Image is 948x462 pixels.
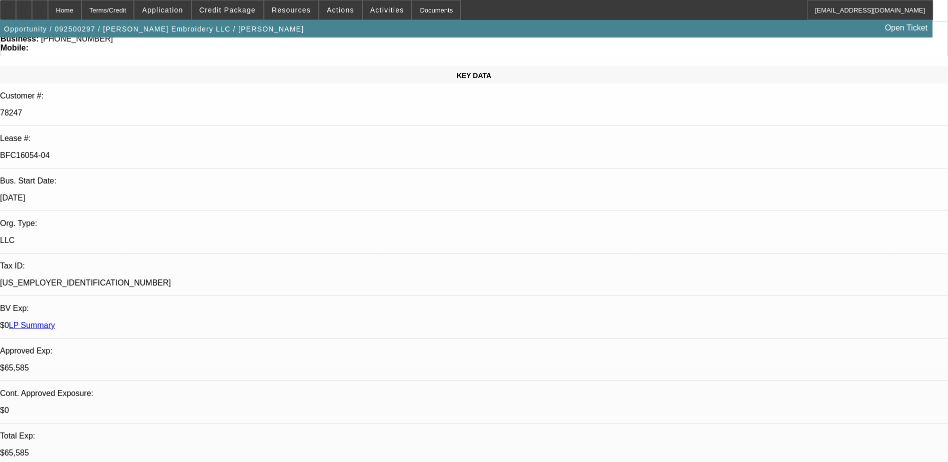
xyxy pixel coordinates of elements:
button: Application [134,0,190,19]
span: KEY DATA [457,71,491,79]
a: Open Ticket [881,19,932,36]
button: Resources [264,0,318,19]
a: LP Summary [9,321,55,329]
span: Opportunity / 092500297 / [PERSON_NAME] Embroidery LLC / [PERSON_NAME] [4,25,304,33]
span: Credit Package [199,6,256,14]
span: Actions [327,6,354,14]
button: Credit Package [192,0,263,19]
span: Resources [272,6,311,14]
span: Activities [370,6,404,14]
strong: Mobile: [0,43,28,52]
span: Application [142,6,183,14]
button: Activities [363,0,412,19]
button: Actions [319,0,362,19]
